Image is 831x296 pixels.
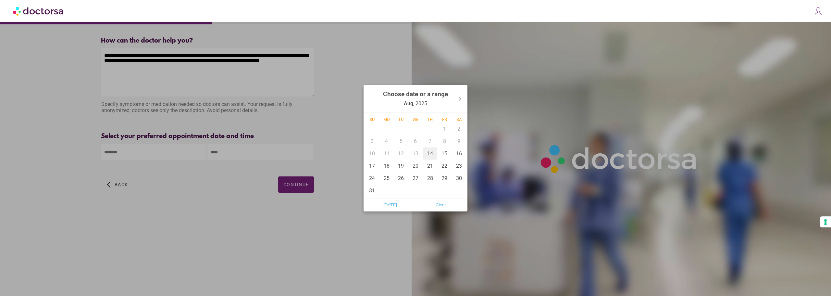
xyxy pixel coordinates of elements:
[408,147,423,160] div: 13
[417,200,464,210] span: Clear
[437,117,452,122] div: Fr
[365,160,379,172] div: 17
[367,200,414,210] span: [DATE]
[452,147,466,160] div: 16
[423,147,437,160] div: 14
[394,135,408,147] div: 5
[820,216,831,227] button: Your consent preferences for tracking technologies
[13,4,64,18] img: Doctorsa.com
[437,135,452,147] div: 8
[423,160,437,172] div: 21
[379,172,394,184] div: 25
[408,117,423,122] div: We
[394,147,408,160] div: 12
[383,90,448,97] strong: Choose date or a range
[379,147,394,160] div: 11
[365,199,415,210] button: [DATE]
[437,122,452,135] div: 1
[423,117,437,122] div: Th
[437,172,452,184] div: 29
[415,199,466,210] button: Clear
[408,135,423,147] div: 6
[365,135,379,147] div: 3
[452,122,466,135] div: 2
[423,172,437,184] div: 28
[394,172,408,184] div: 26
[365,147,379,160] div: 10
[437,147,452,160] div: 15
[452,117,466,122] div: Sa
[408,160,423,172] div: 20
[394,117,408,122] div: Tu
[383,86,448,111] div: , 2025
[408,172,423,184] div: 27
[423,135,437,147] div: 7
[379,117,394,122] div: Mo
[814,7,823,16] img: icons8-customer-100.png
[437,160,452,172] div: 22
[404,100,413,106] strong: Aug
[452,135,466,147] div: 9
[365,184,379,197] div: 31
[379,135,394,147] div: 4
[365,117,379,122] div: Su
[365,172,379,184] div: 24
[379,160,394,172] div: 18
[452,160,466,172] div: 23
[452,172,466,184] div: 30
[394,160,408,172] div: 19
